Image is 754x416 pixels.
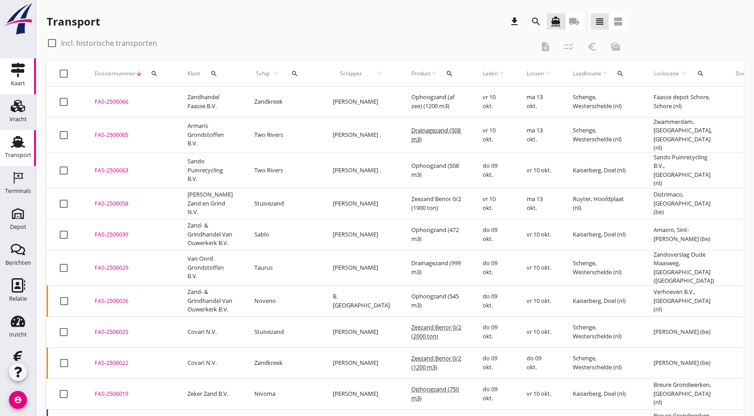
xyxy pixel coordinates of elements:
[177,219,244,250] td: Zand- & Grindhandel Van Ouwerkerk B.V.
[594,16,605,27] i: view_headline
[472,117,516,153] td: vr 10 okt.
[516,316,562,347] td: vr 10 okt.
[562,316,643,347] td: Schenge, Westerschelde (nl)
[177,153,244,188] td: Sando Puinrecycling B.V.
[271,70,281,77] i: arrow_upward
[244,316,322,347] td: Stuivezand
[95,70,135,78] span: Dossiernummer
[244,378,322,409] td: Nivoma
[562,219,643,250] td: Kaiserberg, Doel (nl)
[9,116,27,122] div: Vracht
[11,80,25,86] div: Kaart
[516,285,562,316] td: vr 10 okt.
[411,385,459,402] span: Ophoogzand (750 m3)
[643,117,725,153] td: Zwammerdam, [GEOGRAPHIC_DATA], [GEOGRAPHIC_DATA] (nl)
[516,378,562,409] td: vr 10 okt.
[401,153,472,188] td: Ophoogzand (508 m3)
[562,153,643,188] td: Kaiserberg, Doel (nl)
[401,87,472,118] td: Ophoogzand (af zee) (1200 m3)
[244,87,322,118] td: Zandkreek
[401,285,472,316] td: Ophoogzand (545 m3)
[617,70,624,77] i: search
[322,87,401,118] td: [PERSON_NAME]
[472,153,516,188] td: do 09 okt.
[680,70,689,77] i: arrow_upward
[177,285,244,316] td: Zand- & Grindhandel Van Ouwerkerk B.V.
[9,296,27,302] div: Relatie
[95,359,166,368] div: FAS-2506022
[322,250,401,285] td: [PERSON_NAME]
[177,250,244,285] td: Van Oord Grondstoffen B.V.
[369,70,390,77] i: arrow_upward
[472,316,516,347] td: do 09 okt.
[472,378,516,409] td: do 09 okt.
[531,16,541,27] i: search
[613,16,623,27] i: view_agenda
[322,219,401,250] td: [PERSON_NAME]
[569,16,580,27] i: local_shipping
[562,378,643,409] td: Kaiserberg, Doel (nl)
[5,188,31,194] div: Terminals
[95,297,166,306] div: FAS-2506026
[95,166,166,175] div: FAS-2506063
[516,219,562,250] td: vr 10 okt.
[244,285,322,316] td: Noveno
[95,263,166,272] div: FAS-2506029
[516,347,562,378] td: do 09 okt.
[431,70,438,77] i: arrow_upward
[483,70,498,78] span: Laden
[643,316,725,347] td: [PERSON_NAME] (be)
[244,117,322,153] td: Two Rivers
[244,153,322,188] td: Two Rivers
[472,250,516,285] td: do 09 okt.
[411,70,431,78] span: Product
[177,316,244,347] td: Covari N.V.
[401,219,472,250] td: Ophoogzand (472 m3)
[697,70,704,77] i: search
[177,87,244,118] td: Zandhandel Faasse B.V.
[498,70,505,77] i: arrow_upward
[516,188,562,219] td: ma 13 okt.
[322,316,401,347] td: [PERSON_NAME]
[5,260,31,266] div: Berichten
[254,70,271,78] span: Schip
[562,285,643,316] td: Kaiserberg, Doel (nl)
[322,378,401,409] td: [PERSON_NAME]
[643,250,725,285] td: Zandoverslag Oude Maasweg, [GEOGRAPHIC_DATA] ([GEOGRAPHIC_DATA])
[177,378,244,409] td: Zeker Zand B.V.
[643,219,725,250] td: Amacro, Sint-[PERSON_NAME] (be)
[472,285,516,316] td: do 09 okt.
[322,285,401,316] td: B. [GEOGRAPHIC_DATA]
[210,70,218,77] i: search
[95,230,166,239] div: FAS-2506039
[472,87,516,118] td: vr 10 okt.
[9,332,27,337] div: Inzicht
[95,390,166,398] div: FAS-2506019
[401,250,472,285] td: Drainagezand (999 m3)
[562,117,643,153] td: Schenge, Westerschelde (nl)
[177,188,244,219] td: [PERSON_NAME] Zand en Grind N.V.
[562,188,643,219] td: Ruyter, Hoofdplaat (nl)
[654,70,680,78] span: Loslocatie
[187,63,233,84] div: Klant
[333,70,369,78] span: Schipper
[244,347,322,378] td: Zandkreek
[244,219,322,250] td: Sablo
[643,285,725,316] td: Verhoeven B.V., [GEOGRAPHIC_DATA] (nl)
[516,117,562,153] td: ma 13 okt.
[151,70,158,77] i: search
[322,347,401,378] td: [PERSON_NAME]
[472,347,516,378] td: do 09 okt.
[550,16,561,27] i: directions_boat
[95,199,166,208] div: FAS-2506058
[643,347,725,378] td: [PERSON_NAME] (be)
[562,250,643,285] td: Schenge, Westerschelde (nl)
[516,153,562,188] td: vr 10 okt.
[95,131,166,140] div: FAS-2506065
[95,97,166,106] div: FAS-2506066
[509,16,520,27] i: download
[244,188,322,219] td: Stuivezand
[401,188,472,219] td: Zeezand Benor 0/2 (1900 ton)
[573,70,601,78] span: Laadlocatie
[643,188,725,219] td: Distrimaco, [GEOGRAPHIC_DATA] (be)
